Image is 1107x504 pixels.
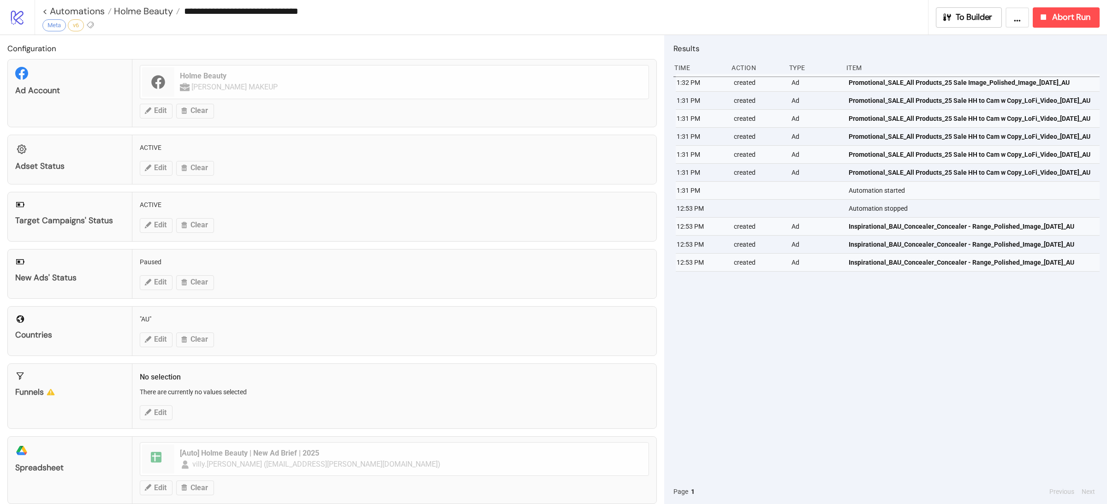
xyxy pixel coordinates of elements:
[688,486,697,497] button: 1
[849,257,1074,267] span: Inspirational_BAU_Concealer_Concealer - Range_Polished_Image_[DATE]_AU
[791,254,841,271] div: Ad
[673,42,1100,54] h2: Results
[733,164,784,181] div: created
[788,59,839,77] div: Type
[849,95,1090,106] span: Promotional_SALE_All Products_25 Sale HH to Cam w Copy_LoFi_Video_[DATE]_AU
[849,128,1095,145] a: Promotional_SALE_All Products_25 Sale HH to Cam w Copy_LoFi_Video_[DATE]_AU
[936,7,1002,28] button: To Builder
[791,74,841,91] div: Ad
[849,239,1074,249] span: Inspirational_BAU_Concealer_Concealer - Range_Polished_Image_[DATE]_AU
[849,92,1095,109] a: Promotional_SALE_All Products_25 Sale HH to Cam w Copy_LoFi_Video_[DATE]_AU
[733,218,784,235] div: created
[1033,7,1100,28] button: Abort Run
[956,12,993,23] span: To Builder
[845,59,1100,77] div: Item
[112,5,173,17] span: Holme Beauty
[1052,12,1090,23] span: Abort Run
[676,236,726,253] div: 12:53 PM
[7,42,657,54] h2: Configuration
[676,128,726,145] div: 1:31 PM
[849,167,1090,178] span: Promotional_SALE_All Products_25 Sale HH to Cam w Copy_LoFi_Video_[DATE]_AU
[849,74,1095,91] a: Promotional_SALE_All Products_25 Sale Image_Polished_Image_[DATE]_AU
[849,149,1090,160] span: Promotional_SALE_All Products_25 Sale HH to Cam w Copy_LoFi_Video_[DATE]_AU
[676,164,726,181] div: 1:31 PM
[42,6,112,16] a: < Automations
[673,486,688,497] span: Page
[848,200,1102,217] div: Automation stopped
[733,110,784,127] div: created
[673,59,724,77] div: Time
[791,128,841,145] div: Ad
[733,236,784,253] div: created
[849,113,1090,124] span: Promotional_SALE_All Products_25 Sale HH to Cam w Copy_LoFi_Video_[DATE]_AU
[849,236,1095,253] a: Inspirational_BAU_Concealer_Concealer - Range_Polished_Image_[DATE]_AU
[676,110,726,127] div: 1:31 PM
[791,146,841,163] div: Ad
[849,110,1095,127] a: Promotional_SALE_All Products_25 Sale HH to Cam w Copy_LoFi_Video_[DATE]_AU
[68,19,84,31] div: v6
[731,59,781,77] div: Action
[733,146,784,163] div: created
[849,131,1090,142] span: Promotional_SALE_All Products_25 Sale HH to Cam w Copy_LoFi_Video_[DATE]_AU
[676,218,726,235] div: 12:53 PM
[676,200,726,217] div: 12:53 PM
[848,182,1102,199] div: Automation started
[733,92,784,109] div: created
[791,164,841,181] div: Ad
[849,218,1095,235] a: Inspirational_BAU_Concealer_Concealer - Range_Polished_Image_[DATE]_AU
[849,254,1095,271] a: Inspirational_BAU_Concealer_Concealer - Range_Polished_Image_[DATE]_AU
[733,74,784,91] div: created
[1006,7,1029,28] button: ...
[849,77,1070,88] span: Promotional_SALE_All Products_25 Sale Image_Polished_Image_[DATE]_AU
[733,254,784,271] div: created
[676,74,726,91] div: 1:32 PM
[849,221,1074,231] span: Inspirational_BAU_Concealer_Concealer - Range_Polished_Image_[DATE]_AU
[1079,486,1098,497] button: Next
[791,218,841,235] div: Ad
[791,92,841,109] div: Ad
[849,146,1095,163] a: Promotional_SALE_All Products_25 Sale HH to Cam w Copy_LoFi_Video_[DATE]_AU
[676,92,726,109] div: 1:31 PM
[733,128,784,145] div: created
[676,254,726,271] div: 12:53 PM
[791,110,841,127] div: Ad
[112,6,180,16] a: Holme Beauty
[849,164,1095,181] a: Promotional_SALE_All Products_25 Sale HH to Cam w Copy_LoFi_Video_[DATE]_AU
[42,19,66,31] div: Meta
[676,146,726,163] div: 1:31 PM
[676,182,726,199] div: 1:31 PM
[791,236,841,253] div: Ad
[1047,486,1077,497] button: Previous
